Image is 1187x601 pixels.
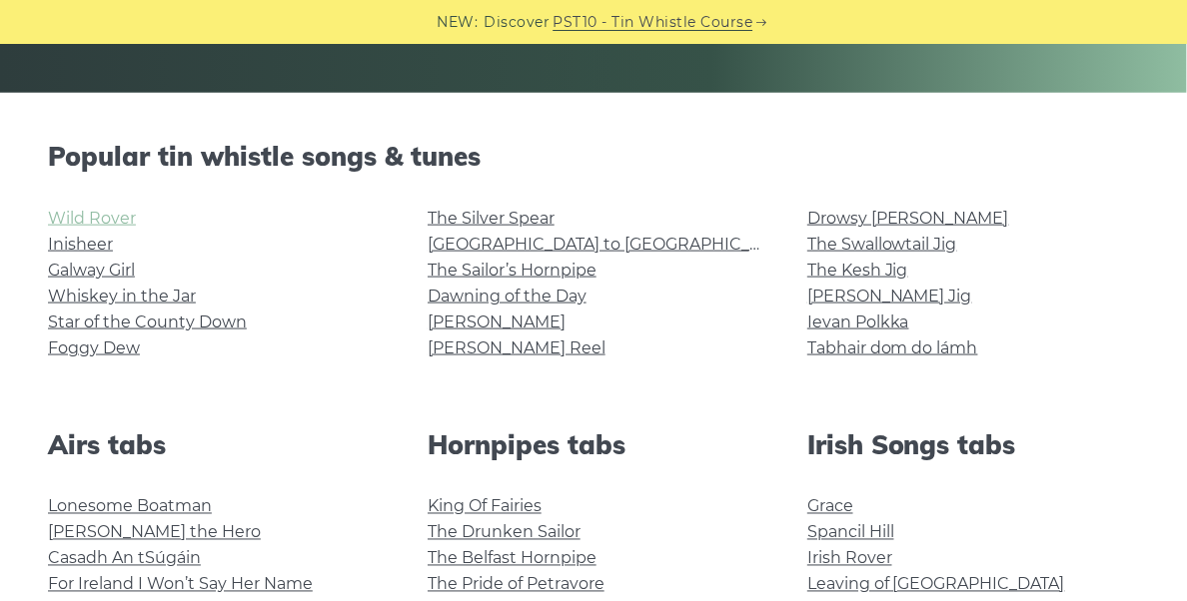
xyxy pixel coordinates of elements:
span: NEW: [438,11,479,34]
a: Star of the County Down [48,312,247,331]
a: The Swallowtail Jig [807,235,957,254]
a: The Sailor’s Hornpipe [428,261,596,280]
a: Spancil Hill [807,523,894,542]
h2: Irish Songs tabs [807,429,1139,460]
a: King Of Fairies [428,497,542,516]
a: Casadh An tSúgáin [48,549,201,568]
a: Irish Rover [807,549,892,568]
a: Grace [807,497,853,516]
a: Ievan Polkka [807,312,909,331]
a: Wild Rover [48,209,136,228]
a: Drowsy [PERSON_NAME] [807,209,1009,228]
a: For Ireland I Won’t Say Her Name [48,575,313,594]
a: Dawning of the Day [428,287,587,305]
a: [PERSON_NAME] [428,312,566,331]
a: [PERSON_NAME] Jig [807,287,972,305]
a: The Belfast Hornpipe [428,549,596,568]
a: Inisheer [48,235,113,254]
a: Whiskey in the Jar [48,287,196,305]
a: Foggy Dew [48,338,140,357]
a: Lonesome Boatman [48,497,212,516]
a: Leaving of [GEOGRAPHIC_DATA] [807,575,1065,594]
a: Galway Girl [48,261,135,280]
a: The Pride of Petravore [428,575,604,594]
a: [PERSON_NAME] Reel [428,338,605,357]
span: Discover [485,11,551,34]
h2: Airs tabs [48,429,380,460]
a: [PERSON_NAME] the Hero [48,523,261,542]
a: The Drunken Sailor [428,523,581,542]
a: PST10 - Tin Whistle Course [554,11,753,34]
h2: Popular tin whistle songs & tunes [48,141,1139,172]
a: [GEOGRAPHIC_DATA] to [GEOGRAPHIC_DATA] [428,235,796,254]
a: The Silver Spear [428,209,555,228]
h2: Hornpipes tabs [428,429,759,460]
a: The Kesh Jig [807,261,908,280]
a: Tabhair dom do lámh [807,338,978,357]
